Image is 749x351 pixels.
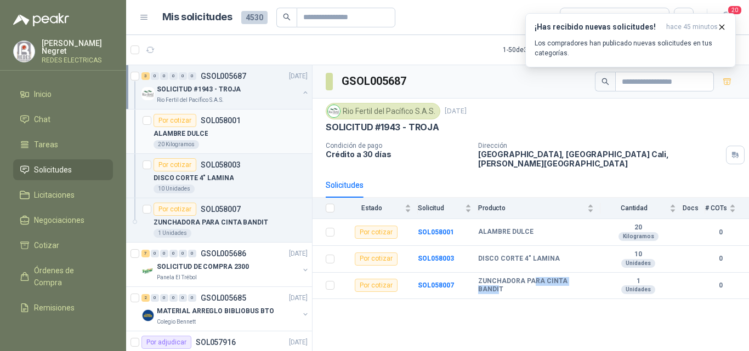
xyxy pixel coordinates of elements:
[13,134,113,155] a: Tareas
[201,161,241,169] p: SOL058003
[341,204,402,212] span: Estado
[154,158,196,171] div: Por cotizar
[196,338,236,346] p: SOL057916
[283,13,291,21] span: search
[34,88,52,100] span: Inicio
[478,149,722,168] p: [GEOGRAPHIC_DATA], [GEOGRAPHIC_DATA] Cali , [PERSON_NAME][GEOGRAPHIC_DATA]
[157,306,274,317] p: MATERIAL ARREGLO BIBLIOBUS BTO
[478,204,585,212] span: Producto
[157,96,224,105] p: Rio Fertil del Pacífico S.A.S.
[34,139,58,151] span: Tareas
[157,84,241,95] p: SOLICITUD #1943 - TROJA
[341,198,418,219] th: Estado
[42,39,113,55] p: [PERSON_NAME] Negret
[326,142,469,149] p: Condición de pago
[141,294,150,302] div: 2
[418,204,463,212] span: Solicitud
[151,294,159,302] div: 0
[621,285,655,294] div: Unidades
[600,277,676,286] b: 1
[188,72,196,80] div: 0
[154,229,191,238] div: 1 Unidades
[179,72,187,80] div: 0
[478,277,594,294] b: ZUNCHADORA PARA CINTA BANDIT
[157,273,197,282] p: Panela El Trébol
[602,78,609,85] span: search
[188,294,196,302] div: 0
[154,114,196,127] div: Por cotizar
[201,205,241,213] p: SOL058007
[154,203,196,216] div: Por cotizar
[34,239,59,251] span: Cotizar
[418,281,454,289] b: SOL058007
[13,297,113,318] a: Remisiones
[727,5,742,15] span: 20
[141,247,310,282] a: 7 0 0 0 0 0 GSOL005686[DATE] Company LogoSOLICITUD DE COMPRA 2300Panela El Trébol
[328,105,340,117] img: Company Logo
[34,214,84,226] span: Negociaciones
[13,323,113,343] a: Configuración
[705,280,736,291] b: 0
[141,72,150,80] div: 3
[13,159,113,180] a: Solicitudes
[600,198,683,219] th: Cantidad
[154,173,234,183] p: DISCO CORTE 4" LAMINA
[503,41,574,59] div: 1 - 50 de 3780
[619,232,659,241] div: Kilogramos
[141,87,155,100] img: Company Logo
[289,337,308,348] p: [DATE]
[141,309,155,322] img: Company Logo
[478,142,722,149] p: Dirección
[13,235,113,256] a: Cotizar
[201,250,246,257] p: GSOL005686
[169,294,178,302] div: 0
[445,106,467,117] p: [DATE]
[600,204,667,212] span: Cantidad
[241,11,268,24] span: 4530
[126,154,312,198] a: Por cotizarSOL058003DISCO CORTE 4" LAMINA10 Unidades
[34,264,103,289] span: Órdenes de Compra
[342,73,408,90] h3: GSOL005687
[141,336,191,349] div: Por adjudicar
[525,13,736,67] button: ¡Has recibido nuevas solicitudes!hace 45 minutos Los compradores han publicado nuevas solicitudes...
[355,279,398,292] div: Por cotizar
[179,250,187,257] div: 0
[151,72,159,80] div: 0
[13,185,113,205] a: Licitaciones
[141,250,150,257] div: 7
[14,41,35,62] img: Company Logo
[289,71,308,82] p: [DATE]
[126,198,312,243] a: Por cotizarSOL058007ZUNCHADORA PARA CINTA BANDIT1 Unidades
[160,294,168,302] div: 0
[13,260,113,293] a: Órdenes de Compra
[535,38,727,58] p: Los compradores han publicado nuevas solicitudes en tus categorías.
[34,113,50,125] span: Chat
[13,210,113,231] a: Negociaciones
[478,198,600,219] th: Producto
[169,250,178,257] div: 0
[34,302,75,314] span: Remisiones
[705,198,749,219] th: # COTs
[154,185,195,193] div: 10 Unidades
[326,179,364,191] div: Solicitudes
[13,109,113,130] a: Chat
[705,227,736,238] b: 0
[154,217,268,228] p: ZUNCHADORA PARA CINTA BANDIT
[169,72,178,80] div: 0
[160,72,168,80] div: 0
[716,8,736,27] button: 20
[683,198,705,219] th: Docs
[157,318,196,326] p: Colegio Bennett
[326,103,440,119] div: Rio Fertil del Pacífico S.A.S.
[600,250,676,259] b: 10
[355,226,398,239] div: Por cotizar
[705,204,727,212] span: # COTs
[34,189,75,201] span: Licitaciones
[418,228,454,236] a: SOL058001
[666,22,718,32] span: hace 45 minutos
[141,291,310,326] a: 2 0 0 0 0 0 GSOL005685[DATE] Company LogoMATERIAL ARREGLO BIBLIOBUS BTOColegio Bennett
[201,294,246,302] p: GSOL005685
[478,255,560,263] b: DISCO CORTE 4" LAMINA
[418,255,454,262] a: SOL058003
